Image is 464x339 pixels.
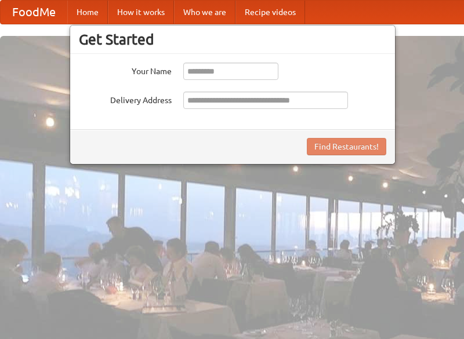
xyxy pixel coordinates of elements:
label: Your Name [79,63,172,77]
a: Home [67,1,108,24]
button: Find Restaurants! [307,138,386,155]
a: How it works [108,1,174,24]
a: Recipe videos [235,1,305,24]
a: Who we are [174,1,235,24]
a: FoodMe [1,1,67,24]
label: Delivery Address [79,92,172,106]
h3: Get Started [79,31,386,48]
